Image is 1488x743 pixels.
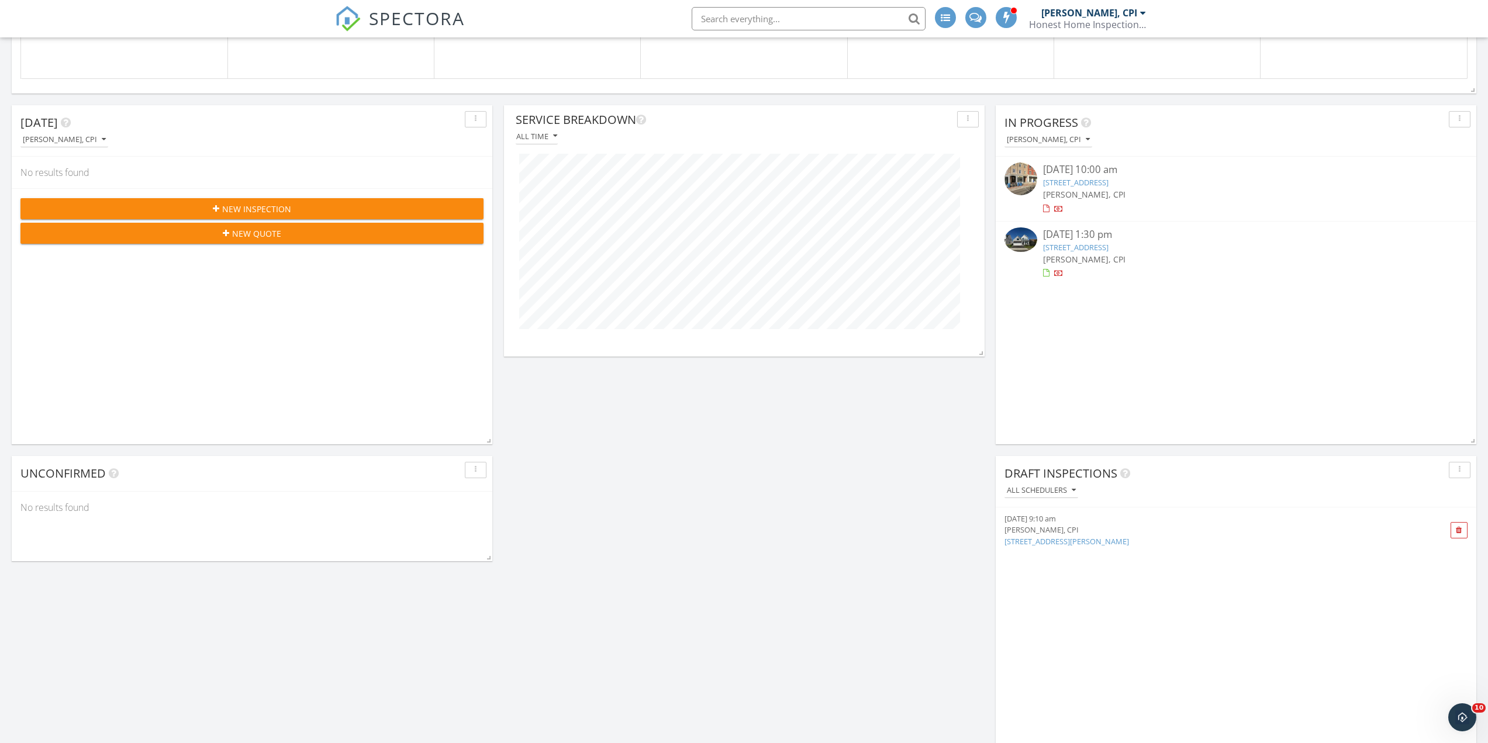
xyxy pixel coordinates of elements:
div: [PERSON_NAME], CPI [1041,7,1137,19]
span: In Progress [1004,115,1078,130]
button: [PERSON_NAME], CPI [1004,132,1092,148]
a: SPECTORA [335,16,465,40]
img: streetview [1004,163,1037,195]
div: [PERSON_NAME], CPI [1004,524,1390,535]
div: Service Breakdown [516,111,952,129]
div: All schedulers [1007,486,1076,495]
img: 9569840%2Fcover_photos%2F1flZ2FUdMLMoT12tSPx8%2Fsmall.jpg [1004,227,1037,252]
button: [PERSON_NAME], CPI [20,132,108,148]
div: Honest Home Inspections NJ [1029,19,1146,30]
a: [STREET_ADDRESS][PERSON_NAME] [1004,536,1129,547]
span: 10 [1472,703,1486,713]
iframe: Intercom live chat [1448,703,1476,731]
span: Unconfirmed [20,465,106,481]
span: New Quote [232,227,281,240]
div: No results found [12,157,492,188]
a: [DATE] 1:30 pm [STREET_ADDRESS] [PERSON_NAME], CPI [1004,227,1468,279]
span: [DATE] [20,115,58,130]
div: [DATE] 10:00 am [1043,163,1429,177]
div: No results found [12,492,492,523]
div: [DATE] 9:10 am [1004,513,1390,524]
a: [DATE] 9:10 am [PERSON_NAME], CPI [STREET_ADDRESS][PERSON_NAME] [1004,513,1390,547]
button: New Quote [20,223,484,244]
div: [DATE] 1:30 pm [1043,227,1429,242]
div: [PERSON_NAME], CPI [23,136,106,144]
span: New Inspection [222,203,291,215]
button: All schedulers [1004,483,1078,499]
div: All time [516,132,557,140]
a: [STREET_ADDRESS] [1043,242,1109,253]
a: [DATE] 10:00 am [STREET_ADDRESS] [PERSON_NAME], CPI [1004,163,1468,215]
span: [PERSON_NAME], CPI [1043,189,1126,200]
input: Search everything... [692,7,926,30]
span: Draft Inspections [1004,465,1117,481]
div: [PERSON_NAME], CPI [1007,136,1090,144]
span: [PERSON_NAME], CPI [1043,254,1126,265]
button: New Inspection [20,198,484,219]
button: All time [516,129,558,144]
img: The Best Home Inspection Software - Spectora [335,6,361,32]
a: [STREET_ADDRESS] [1043,177,1109,188]
span: SPECTORA [369,6,465,30]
